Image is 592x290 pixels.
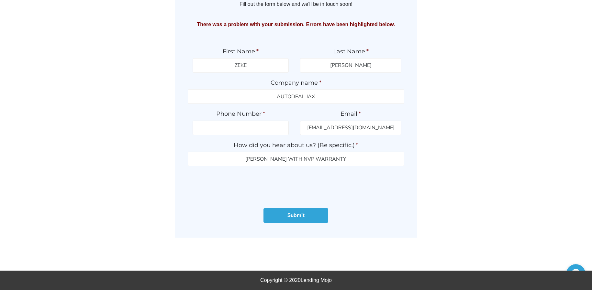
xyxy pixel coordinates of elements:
label: Last Name [300,48,401,55]
input: Submit [263,208,328,223]
label: Phone Number [193,110,289,118]
label: How did you hear about us? (Be specific.) [188,142,404,149]
iframe: chat widget [566,264,586,284]
div: There was a problem with your submission. Errors have been highlighted below. [188,16,404,33]
iframe: reCAPTCHA [247,173,345,198]
label: Email [300,110,401,118]
label: First Name [193,48,289,55]
label: Company name [188,79,404,87]
span: Lending Mojo [301,277,332,283]
div: Copyright © 2020 [102,275,490,285]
